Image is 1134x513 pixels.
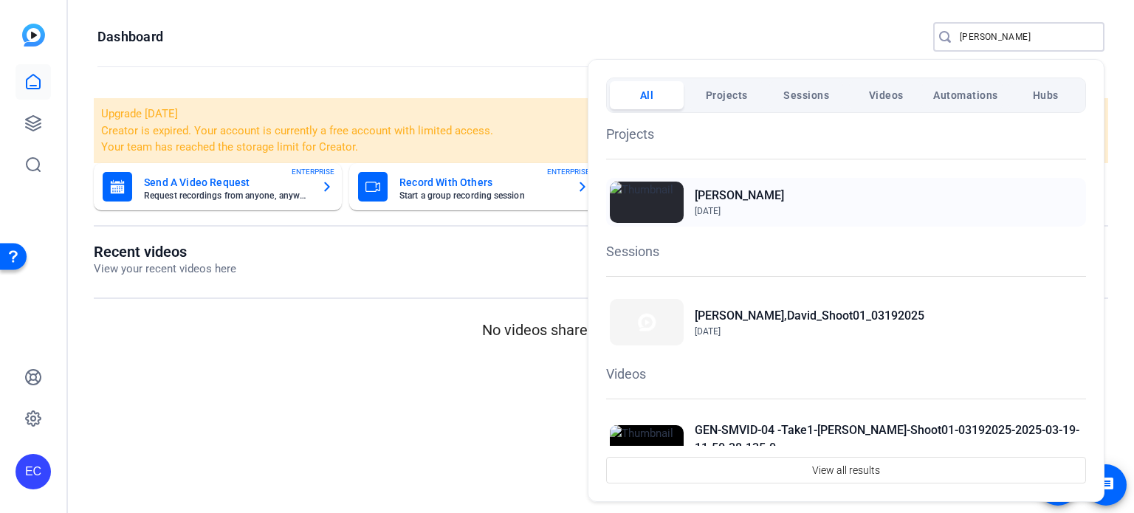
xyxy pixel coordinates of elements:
[640,82,654,109] span: All
[706,82,748,109] span: Projects
[610,182,684,223] img: Thumbnail
[695,206,721,216] span: [DATE]
[695,187,784,204] h2: [PERSON_NAME]
[783,82,829,109] span: Sessions
[869,82,904,109] span: Videos
[606,457,1086,483] button: View all results
[695,326,721,337] span: [DATE]
[695,307,924,325] h2: [PERSON_NAME],David_Shoot01_03192025
[606,364,1086,384] h1: Videos
[610,299,684,345] img: Thumbnail
[606,124,1086,144] h1: Projects
[933,82,998,109] span: Automations
[1033,82,1059,109] span: Hubs
[812,456,880,484] span: View all results
[610,425,684,466] img: Thumbnail
[695,421,1082,457] h2: GEN-SMVID-04 -Take1-[PERSON_NAME]-Shoot01-03192025-2025-03-19-11-50-38-135-0
[606,241,1086,261] h1: Sessions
